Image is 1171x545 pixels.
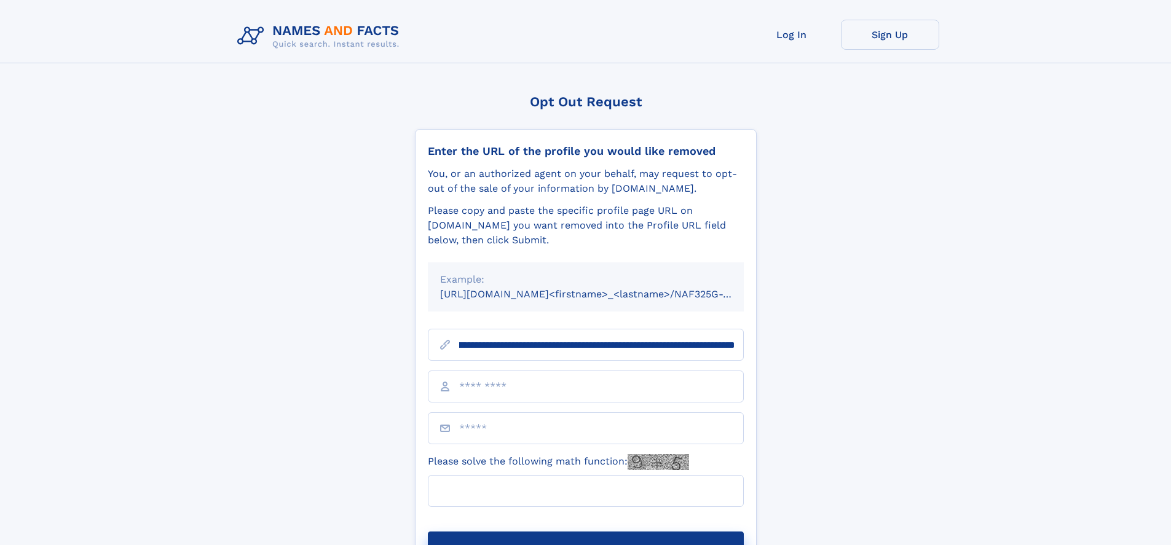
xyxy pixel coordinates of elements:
[428,167,744,196] div: You, or an authorized agent on your behalf, may request to opt-out of the sale of your informatio...
[743,20,841,50] a: Log In
[415,94,757,109] div: Opt Out Request
[440,272,731,287] div: Example:
[428,454,689,470] label: Please solve the following math function:
[428,203,744,248] div: Please copy and paste the specific profile page URL on [DOMAIN_NAME] you want removed into the Pr...
[841,20,939,50] a: Sign Up
[440,288,767,300] small: [URL][DOMAIN_NAME]<firstname>_<lastname>/NAF325G-xxxxxxxx
[428,144,744,158] div: Enter the URL of the profile you would like removed
[232,20,409,53] img: Logo Names and Facts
